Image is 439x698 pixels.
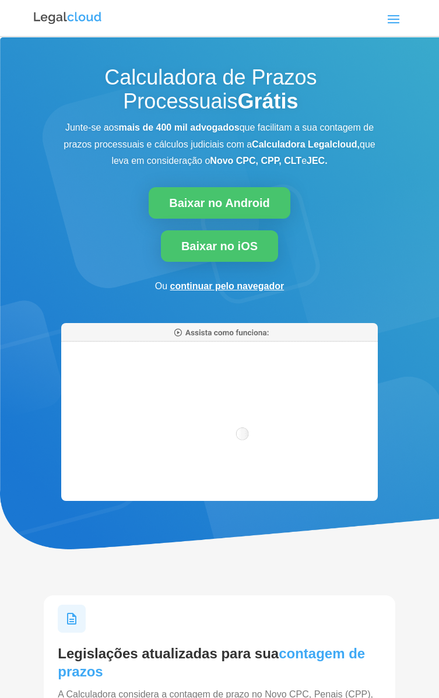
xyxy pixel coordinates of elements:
img: Calculadora de Prazos Processuais da Legalcloud [61,323,377,501]
img: Logo da Legalcloud [33,10,103,26]
span: Calculadora de Prazos Processuais [104,65,317,113]
b: Novo CPC, CPP, CLT [210,156,301,166]
b: JEC. [307,156,328,166]
b: mais de 400 mil advogados [119,122,240,132]
b: Calculadora Legalcloud, [252,139,360,149]
a: Baixar no iOS [161,230,278,262]
span: Ou [155,281,167,291]
img: Ícone Legislações [58,605,86,633]
a: continuar pelo navegador [170,281,285,291]
h2: Legislações atualizadas para sua [58,644,381,686]
span: contagem de prazos [58,646,365,679]
strong: Grátis [237,89,298,113]
p: Junte-se aos que facilitam a sua contagem de prazos processuais e cálculos judiciais com a que le... [59,120,379,170]
a: Baixar no Android [149,187,290,219]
